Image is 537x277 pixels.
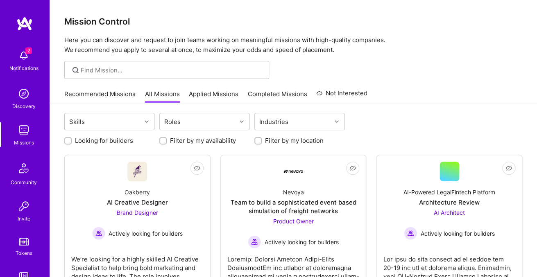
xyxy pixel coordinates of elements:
img: Invite [16,198,32,214]
a: All Missions [145,90,180,103]
div: Missions [14,138,34,147]
div: AI-Powered LegalFintech Platform [403,188,495,196]
div: Nevoya [283,188,304,196]
h3: Mission Control [64,16,522,27]
div: Skills [67,116,87,128]
img: logo [16,16,33,31]
i: icon Chevron [240,119,244,124]
img: Actively looking for builders [248,235,261,248]
label: Filter by my location [265,136,324,145]
img: bell [16,47,32,64]
i: icon EyeClosed [194,165,200,171]
img: Company Logo [127,162,147,181]
a: Completed Missions [248,90,307,103]
span: Brand Designer [117,209,158,216]
img: discovery [16,86,32,102]
i: icon EyeClosed [505,165,512,171]
img: Actively looking for builders [404,227,417,240]
span: 2 [25,47,32,54]
label: Filter by my availability [170,136,236,145]
div: Notifications [9,64,39,72]
a: Recommended Missions [64,90,136,103]
img: Community [14,158,34,178]
div: Discovery [12,102,36,110]
a: Applied Missions [189,90,238,103]
div: Architecture Review [419,198,480,207]
img: Company Logo [283,170,303,173]
i: icon EyeClosed [349,165,356,171]
p: Here you can discover and request to join teams working on meaningful missions with high-quality ... [64,35,522,55]
div: Invite [18,214,30,223]
span: Actively looking for builders [420,229,494,238]
i: icon SearchGrey [71,65,80,75]
i: icon Chevron [335,119,339,124]
span: Product Owner [273,218,313,225]
img: Actively looking for builders [92,227,105,240]
div: Tokens [16,249,32,257]
div: Roles [162,116,183,128]
img: tokens [19,238,29,245]
i: icon Chevron [145,119,149,124]
img: teamwork [16,122,32,138]
div: Industries [257,116,290,128]
span: Actively looking for builders [264,238,338,246]
div: Oakberry [125,188,150,196]
div: Community [11,178,37,187]
label: Looking for builders [75,136,133,145]
div: AI Creative Designer [107,198,168,207]
div: Team to build a sophisticated event based simulation of freight networks [227,198,360,215]
a: Not Interested [316,88,367,103]
input: Find Mission... [81,66,263,74]
span: AI Architect [434,209,465,216]
span: Actively looking for builders [109,229,183,238]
